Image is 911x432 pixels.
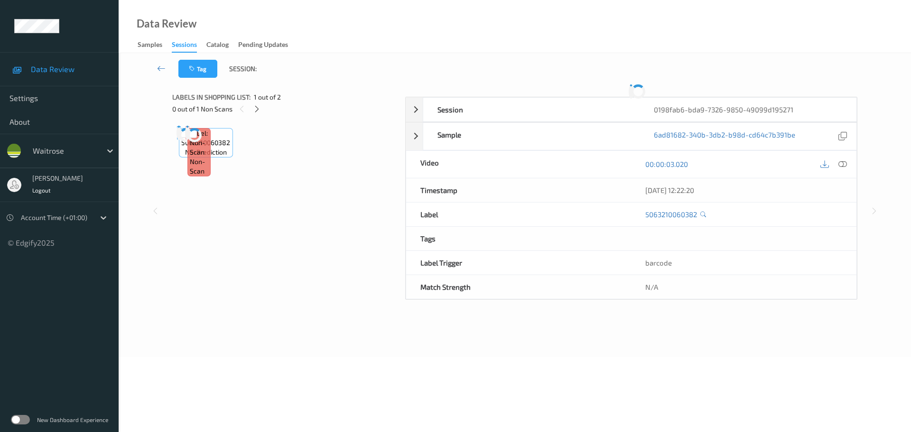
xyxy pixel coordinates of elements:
div: Label [406,202,632,226]
a: Sessions [172,38,206,53]
div: Session [423,98,640,121]
div: Samples [138,40,162,52]
div: Catalog [206,40,229,52]
a: 6ad81682-340b-3db2-b98d-cd64c7b391be [654,130,795,143]
a: Pending Updates [238,38,297,52]
span: non-scan [190,157,208,176]
span: Label: Non-Scan [190,129,208,157]
div: Sample [423,123,640,150]
div: Pending Updates [238,40,288,52]
div: [DATE] 12:22:20 [645,185,842,195]
div: barcode [631,251,856,275]
a: 5063210060382 [645,210,697,219]
span: 1 out of 2 [254,92,281,102]
span: no-prediction [185,147,227,157]
div: 0198fab6-bda9-7326-9850-49099d195271 [640,98,856,121]
div: 0 out of 1 Non Scans [172,103,399,115]
button: Tag [178,60,217,78]
div: Data Review [137,19,196,28]
a: 00:00:03.020 [645,159,688,169]
div: Match Strength [406,275,632,299]
div: Video [406,151,632,178]
div: Label Trigger [406,251,632,275]
div: N/A [631,275,856,299]
span: Labels in shopping list: [172,92,251,102]
div: Session0198fab6-bda9-7326-9850-49099d195271 [406,97,857,122]
div: Timestamp [406,178,632,202]
span: Session: [229,64,257,74]
a: Catalog [206,38,238,52]
div: Sample6ad81682-340b-3db2-b98d-cd64c7b391be [406,122,857,150]
div: Tags [406,227,632,250]
a: Samples [138,38,172,52]
div: Sessions [172,40,197,53]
